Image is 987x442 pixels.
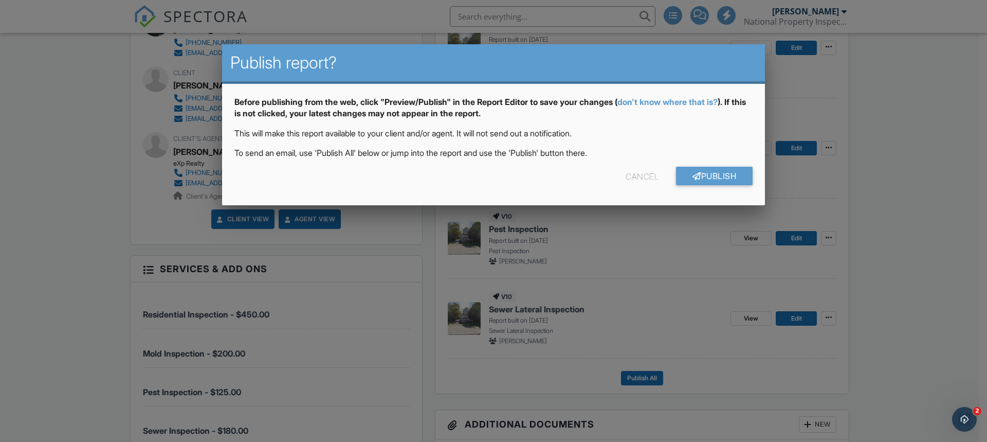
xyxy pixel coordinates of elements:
[973,407,981,415] span: 2
[230,52,757,73] h2: Publish report?
[234,128,753,139] p: This will make this report available to your client and/or agent. It will not send out a notifica...
[952,407,977,432] iframe: Intercom live chat
[234,147,753,158] p: To send an email, use 'Publish All' below or jump into the report and use the 'Publish' button th...
[234,96,753,128] div: Before publishing from the web, click "Preview/Publish" in the Report Editor to save your changes...
[676,167,753,185] a: Publish
[626,167,659,185] div: Cancel
[617,97,718,107] a: don't know where that is?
